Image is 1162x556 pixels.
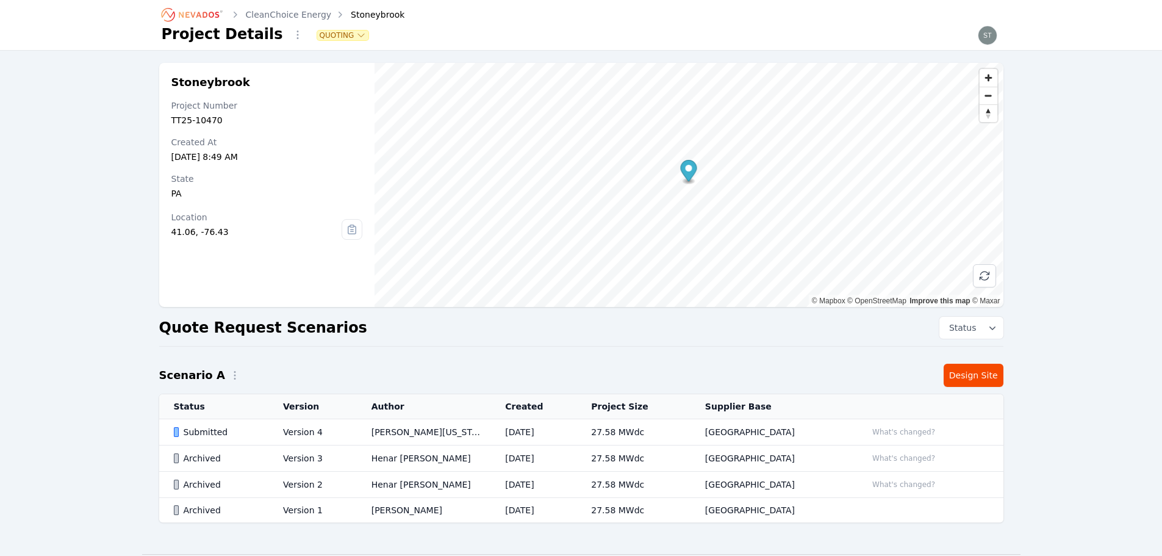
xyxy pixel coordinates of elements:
div: State [171,173,363,185]
td: Version 4 [268,419,357,446]
div: Submitted [174,426,263,438]
a: Mapbox [812,297,845,305]
span: Reset bearing to north [980,105,997,122]
td: 27.58 MWdc [576,472,690,498]
th: Created [490,394,576,419]
button: Quoting [317,31,369,40]
h2: Scenario A [159,367,225,384]
a: Maxar [972,297,1000,305]
nav: Breadcrumb [162,5,405,24]
div: Archived [174,452,263,464]
td: [DATE] [490,472,576,498]
div: Stoneybrook [334,9,404,21]
a: CleanChoice Energy [246,9,332,21]
div: PA [171,187,363,200]
h2: Stoneybrook [171,75,363,90]
td: [PERSON_NAME][US_STATE] [357,419,491,446]
div: Map marker [681,160,697,185]
th: Version [268,394,357,419]
th: Project Size [576,394,690,419]
div: Location [171,211,342,223]
td: 27.58 MWdc [576,498,690,523]
td: [GEOGRAPHIC_DATA] [690,498,852,523]
td: [DATE] [490,498,576,523]
td: 27.58 MWdc [576,419,690,446]
tr: SubmittedVersion 4[PERSON_NAME][US_STATE][DATE]27.58 MWdc[GEOGRAPHIC_DATA]What's changed? [159,419,1003,446]
img: steve.mustaro@nevados.solar [978,26,997,45]
div: Project Number [171,99,363,112]
td: [GEOGRAPHIC_DATA] [690,419,852,446]
canvas: Map [375,63,1003,307]
div: [DATE] 8:49 AM [171,151,363,163]
th: Supplier Base [690,394,852,419]
td: 27.58 MWdc [576,446,690,472]
tr: ArchivedVersion 3Henar [PERSON_NAME][DATE]27.58 MWdc[GEOGRAPHIC_DATA]What's changed? [159,446,1003,472]
td: Version 2 [268,472,357,498]
th: Author [357,394,491,419]
td: Version 1 [268,498,357,523]
button: What's changed? [867,452,941,465]
td: Henar [PERSON_NAME] [357,472,491,498]
div: 41.06, -76.43 [171,226,342,238]
div: Created At [171,136,363,148]
h2: Quote Request Scenarios [159,318,367,338]
tr: ArchivedVersion 2Henar [PERSON_NAME][DATE]27.58 MWdc[GEOGRAPHIC_DATA]What's changed? [159,472,1003,498]
button: What's changed? [867,478,941,491]
td: [DATE] [490,446,576,472]
div: Archived [174,504,263,516]
th: Status [159,394,269,419]
div: TT25-10470 [171,114,363,126]
a: Design Site [944,364,1003,387]
a: Improve this map [909,297,970,305]
td: [GEOGRAPHIC_DATA] [690,472,852,498]
div: Archived [174,478,263,491]
button: Zoom out [980,87,997,104]
td: Henar [PERSON_NAME] [357,446,491,472]
button: What's changed? [867,425,941,439]
td: [PERSON_NAME] [357,498,491,523]
a: OpenStreetMap [847,297,906,305]
td: [DATE] [490,419,576,446]
h1: Project Details [162,24,283,44]
button: Status [939,317,1003,339]
td: [GEOGRAPHIC_DATA] [690,446,852,472]
button: Zoom in [980,69,997,87]
td: Version 3 [268,446,357,472]
tr: ArchivedVersion 1[PERSON_NAME][DATE]27.58 MWdc[GEOGRAPHIC_DATA] [159,498,1003,523]
button: Reset bearing to north [980,104,997,122]
span: Status [944,322,977,334]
